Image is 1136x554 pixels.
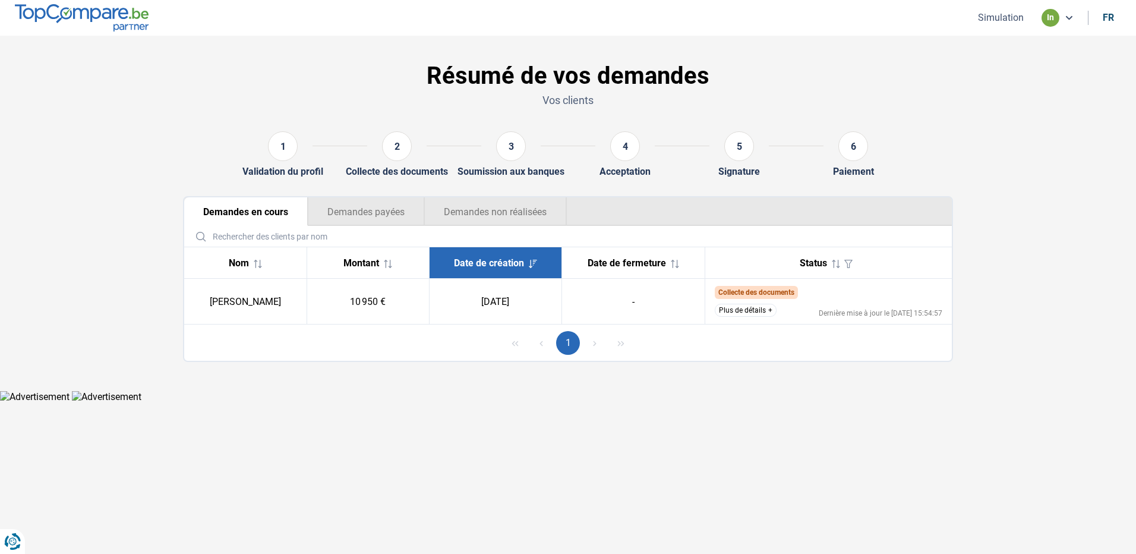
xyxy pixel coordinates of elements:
td: [PERSON_NAME] [184,279,307,325]
input: Rechercher des clients par nom [189,226,947,247]
button: Page 1 [556,331,580,355]
button: Demandes non réalisées [424,197,567,226]
div: 4 [610,131,640,161]
span: Nom [229,257,249,269]
h1: Résumé de vos demandes [183,62,953,90]
button: First Page [503,331,527,355]
span: Status [800,257,827,269]
button: Demandes payées [308,197,424,226]
div: 6 [838,131,868,161]
img: Advertisement [72,391,141,402]
button: Previous Page [529,331,553,355]
div: fr [1103,12,1114,23]
img: TopCompare.be [15,4,149,31]
div: Paiement [833,166,874,177]
div: Acceptation [599,166,651,177]
div: Collecte des documents [346,166,448,177]
span: Date de fermeture [588,257,666,269]
div: Validation du profil [242,166,323,177]
td: - [561,279,705,325]
div: 3 [496,131,526,161]
div: Soumission aux banques [457,166,564,177]
button: Plus de détails [715,304,777,317]
button: Last Page [609,331,633,355]
td: [DATE] [429,279,561,325]
p: Vos clients [183,93,953,108]
span: Montant [343,257,379,269]
button: Next Page [583,331,607,355]
div: Dernière mise à jour le [DATE] 15:54:57 [819,310,942,317]
button: Simulation [974,11,1027,24]
div: 2 [382,131,412,161]
div: Signature [718,166,760,177]
div: in [1042,9,1059,27]
span: Date de création [454,257,524,269]
td: 10 950 € [307,279,429,325]
div: 1 [268,131,298,161]
div: 5 [724,131,754,161]
span: Collecte des documents [718,288,794,297]
button: Demandes en cours [184,197,308,226]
